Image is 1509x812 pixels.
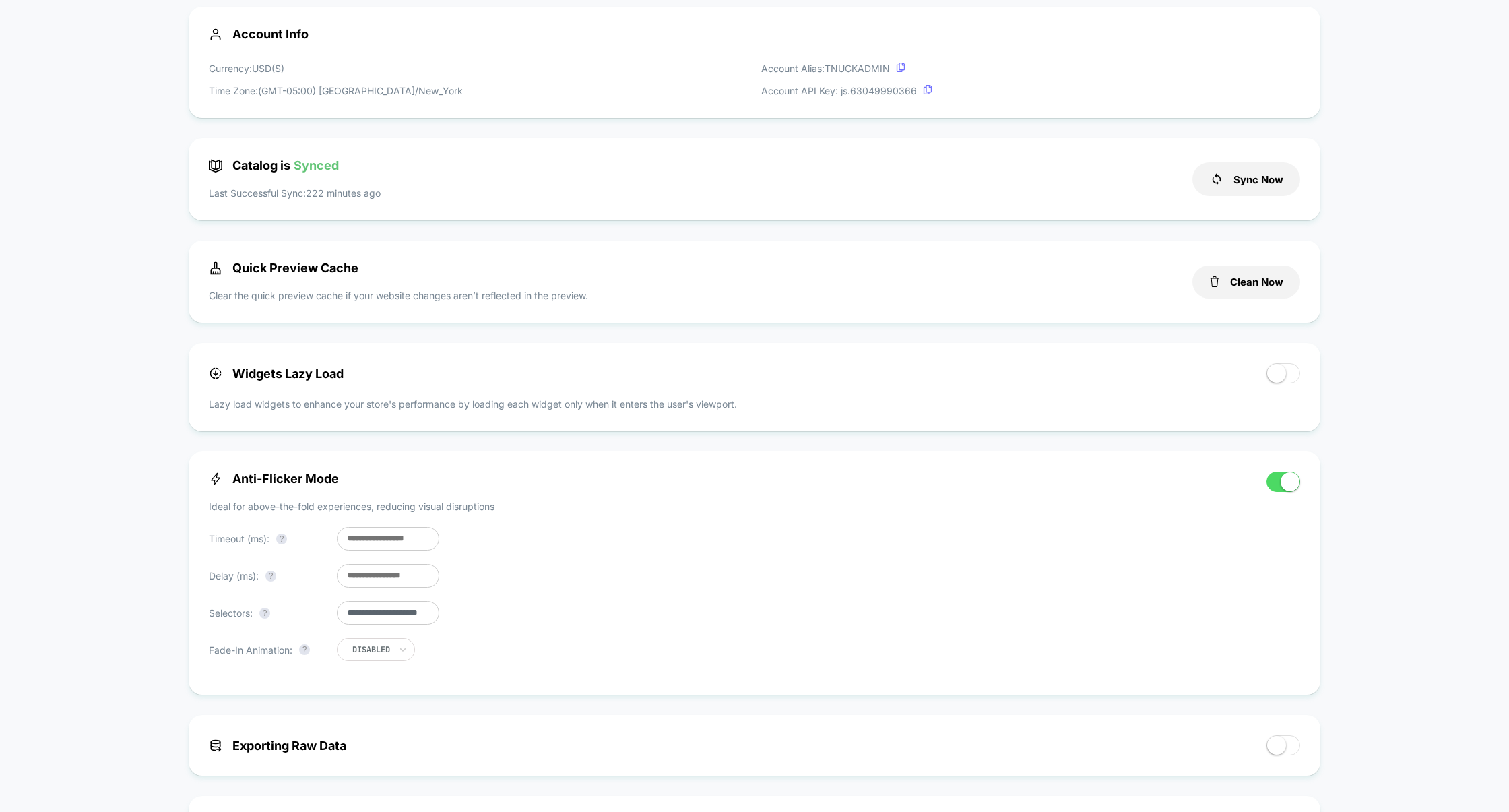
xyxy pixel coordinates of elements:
p: Lazy load widgets to enhance your store's performance by loading each widget only when it enters ... [209,397,1300,411]
p: Time Zone: (GMT-05:00) [GEOGRAPHIC_DATA]/New_York [209,84,463,98]
span: Account Info [209,27,1300,41]
p: Clear the quick preview cache if your website changes aren’t reflected in the preview. [209,288,588,303]
p: Account Alias: TNUCKADMIN [761,61,932,75]
p: Delay (ms): [209,569,330,583]
p: Selectors: [209,606,330,620]
span: Catalog is [209,158,339,173]
button: ? [276,534,287,544]
p: Fade-In Animation: [209,643,330,657]
span: Anti-Flicker Mode [209,472,339,486]
span: Exporting Raw Data [209,739,346,753]
button: Clean Now [1192,266,1300,299]
p: Ideal for above-the-fold experiences, reducing visual disruptions [209,499,494,513]
p: Last Successful Sync: 222 minutes ago [209,186,381,200]
button: ? [299,644,310,655]
button: Sync Now [1192,162,1300,196]
span: Widgets Lazy Load [209,367,344,381]
button: ? [265,571,276,582]
button: ? [259,608,270,619]
span: Quick Preview Cache [209,261,358,275]
p: Currency: USD ( $ ) [209,61,463,75]
div: Disabled [352,644,390,655]
p: Timeout (ms): [209,532,330,546]
p: Account API Key: js. 63049990366 [761,84,932,98]
span: Synced [294,158,339,173]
